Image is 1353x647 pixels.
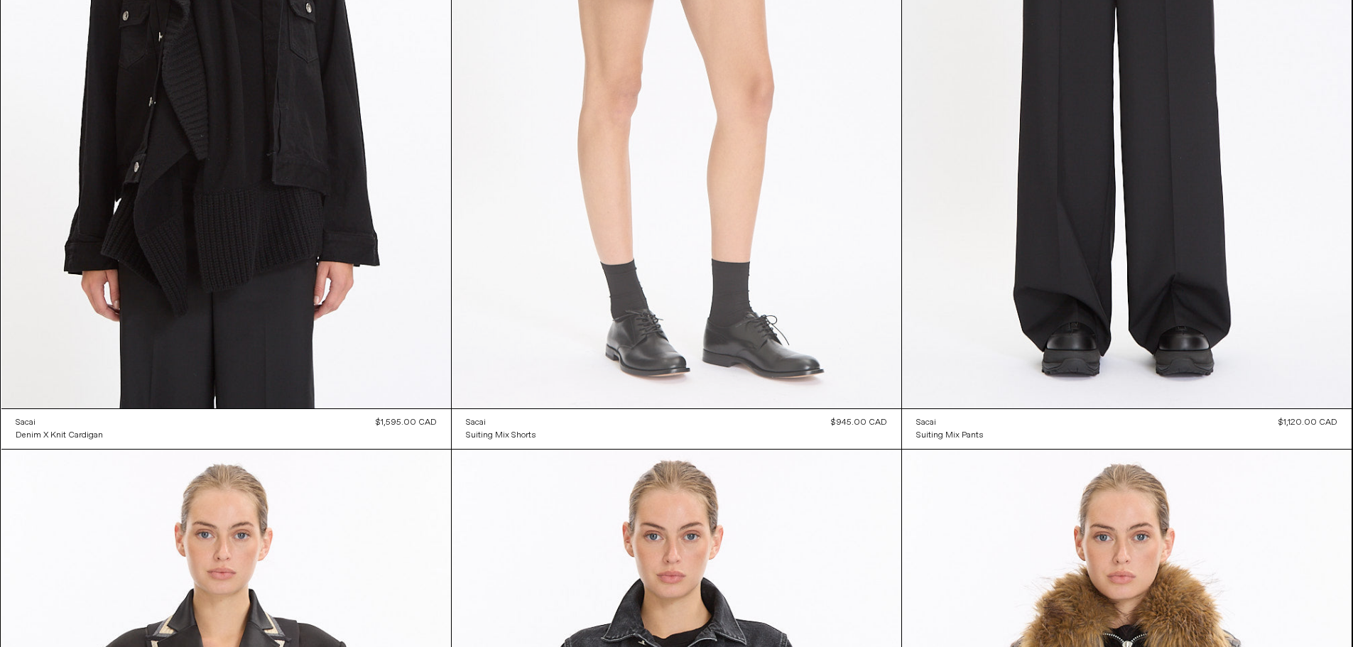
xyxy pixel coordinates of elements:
[916,416,984,429] a: Sacai
[16,430,103,442] div: Denim x Knit Cardigan
[916,417,936,429] div: Sacai
[466,429,536,442] a: Suiting Mix Shorts
[16,416,103,429] a: Sacai
[466,417,486,429] div: Sacai
[376,416,437,429] div: $1,595.00 CAD
[916,430,984,442] div: Suiting Mix Pants
[916,429,984,442] a: Suiting Mix Pants
[1278,416,1337,429] div: $1,120.00 CAD
[466,430,536,442] div: Suiting Mix Shorts
[16,429,103,442] a: Denim x Knit Cardigan
[831,416,887,429] div: $945.00 CAD
[16,417,36,429] div: Sacai
[466,416,536,429] a: Sacai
